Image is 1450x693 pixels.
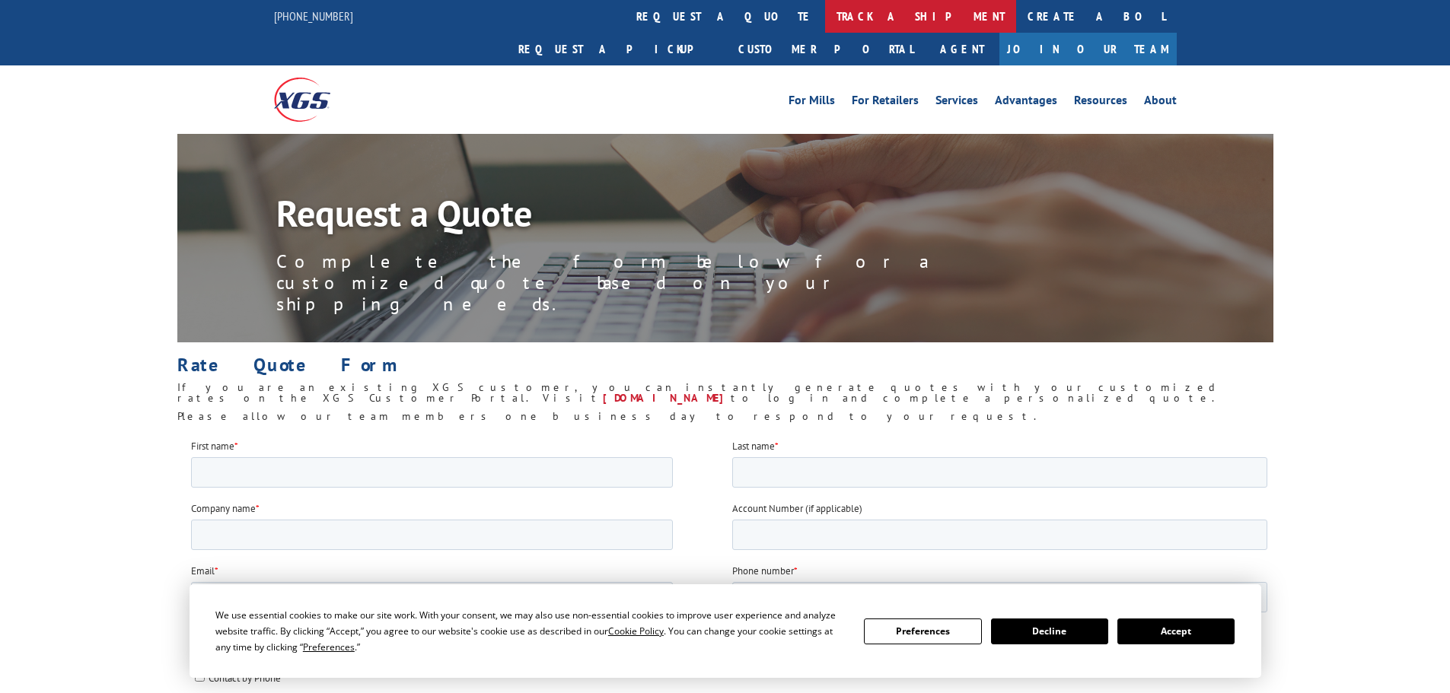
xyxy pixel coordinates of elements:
[991,618,1108,644] button: Decline
[18,285,70,298] span: LTL Shipping
[1074,94,1127,111] a: Resources
[18,450,42,463] span: Buyer
[18,347,71,360] span: Warehousing
[177,356,1273,382] h1: Rate Quote Form
[18,306,58,319] span: Truckload
[4,326,14,336] input: Expedited Shipping
[852,94,919,111] a: For Retailers
[541,63,671,76] span: Account Number (if applicable)
[864,618,981,644] button: Preferences
[4,429,14,439] input: Pick and Pack Solutions
[1117,618,1235,644] button: Accept
[541,1,584,14] span: Last name
[276,195,961,239] h1: Request a Quote
[18,491,97,504] span: LTL & Warehousing
[4,306,14,316] input: Truckload
[274,8,353,24] a: [PHONE_NUMBER]
[18,212,87,225] span: Contact by Email
[18,429,114,442] span: Pick and Pack Solutions
[4,347,14,357] input: Warehousing
[727,33,925,65] a: Customer Portal
[4,388,14,398] input: Custom Cutting
[177,411,1273,429] h6: Please allow our team members one business day to respond to your request.
[608,625,664,637] span: Cookie Policy
[276,251,961,315] p: Complete the form below for a customized quote based on your shipping needs.
[541,126,603,138] span: Phone number
[18,233,90,246] span: Contact by Phone
[603,391,731,405] a: [DOMAIN_NAME]
[190,584,1261,678] div: Cookie Consent Prompt
[18,367,120,380] span: Supply Chain Integration
[731,391,1219,405] span: to log in and complete a personalized quote.
[4,470,14,480] input: Total Operations
[507,33,727,65] a: Request a pickup
[999,33,1177,65] a: Join Our Team
[303,641,355,653] span: Preferences
[4,511,14,521] input: LTL, Truckload & Warehousing
[935,94,978,111] a: Services
[4,285,14,295] input: LTL Shipping
[18,408,107,421] span: [GEOGRAPHIC_DATA]
[541,560,627,573] span: Destination Zip Code
[995,94,1057,111] a: Advantages
[18,511,142,524] span: LTL, Truckload & Warehousing
[18,470,84,483] span: Total Operations
[4,450,14,459] input: Buyer
[18,532,52,545] span: Drayage
[177,380,1220,405] span: If you are an existing XGS customer, you can instantly generate quotes with your customized rates...
[1144,94,1177,111] a: About
[4,491,14,501] input: LTL & Warehousing
[4,233,14,243] input: Contact by Phone
[18,326,99,339] span: Expedited Shipping
[541,577,1076,608] input: Enter your Zip or Postal Code
[4,212,14,222] input: Contact by Email
[215,607,846,655] div: We use essential cookies to make our site work. With your consent, we may also use non-essential ...
[4,532,14,542] input: Drayage
[4,367,14,377] input: Supply Chain Integration
[4,408,14,418] input: [GEOGRAPHIC_DATA]
[18,388,81,401] span: Custom Cutting
[789,94,835,111] a: For Mills
[925,33,999,65] a: Agent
